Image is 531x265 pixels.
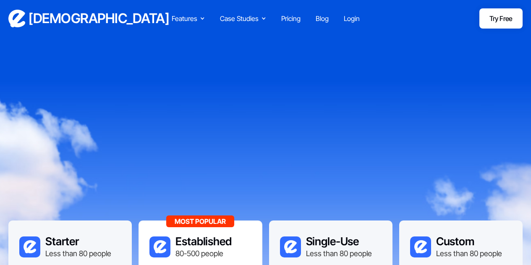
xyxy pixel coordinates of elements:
a: Try Free [479,8,523,29]
a: Blog [316,13,329,24]
a: home [8,10,167,27]
div: Features [172,13,197,24]
a: Login [344,13,360,24]
h3: Established [175,235,232,248]
div: Less than 80 people [45,248,111,259]
div: 80-500 people [175,248,232,259]
h3: Single-Use [306,235,372,248]
h3: [DEMOGRAPHIC_DATA] [29,10,169,27]
div: Less than 80 people [436,248,502,259]
div: Less than 80 people [306,248,372,259]
a: Pricing [281,13,301,24]
div: Most Popular [166,215,234,227]
div: Case Studies [220,13,266,24]
h3: Starter [45,235,111,248]
div: Case Studies [220,13,259,24]
h3: Custom [436,235,502,248]
div: Features [172,13,205,24]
